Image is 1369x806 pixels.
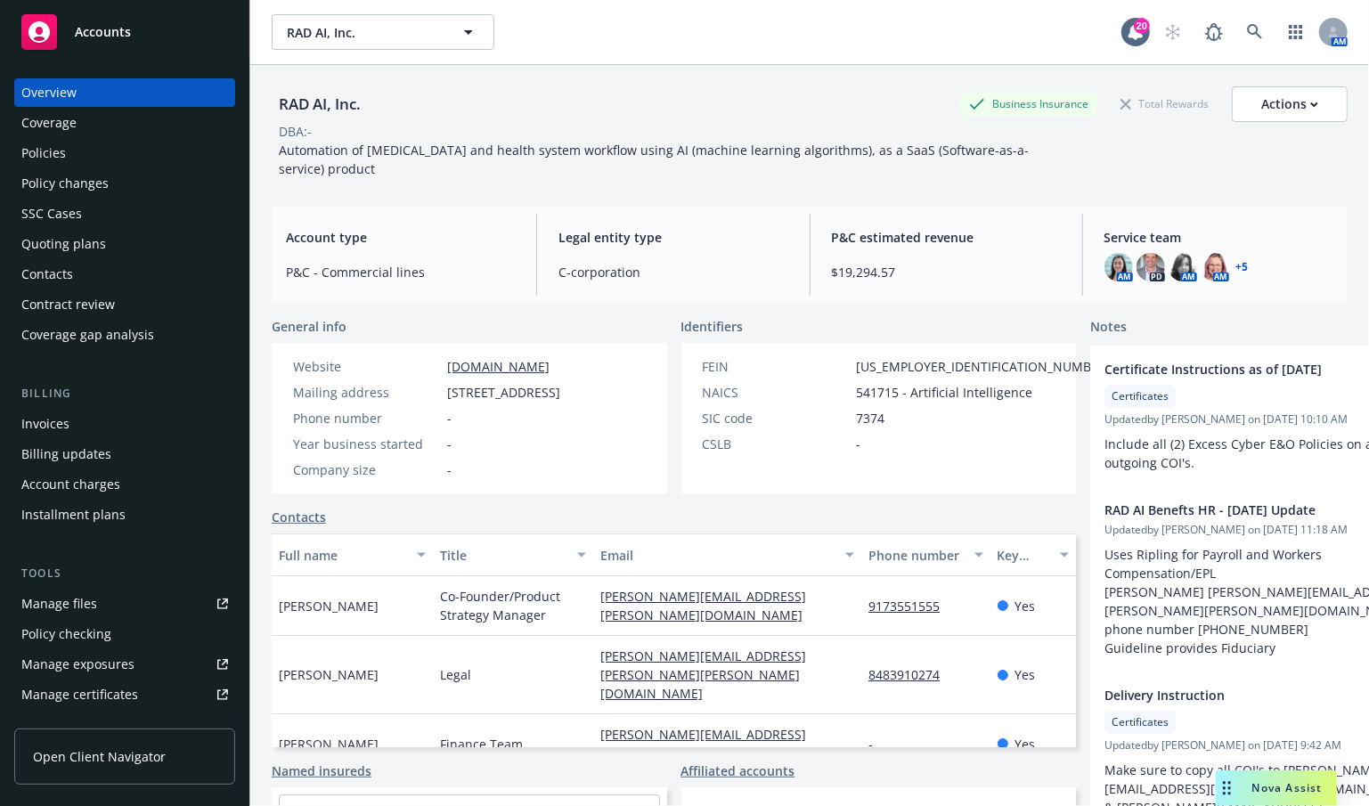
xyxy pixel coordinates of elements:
a: Policy checking [14,620,235,648]
span: Account type [286,228,515,247]
a: Billing updates [14,440,235,468]
div: NAICS [703,383,850,402]
a: Contacts [272,508,326,526]
a: Coverage [14,109,235,137]
button: Key contact [990,533,1076,576]
span: - [857,435,861,453]
span: Yes [1015,735,1036,753]
div: Contacts [21,260,73,289]
div: Manage exposures [21,650,134,679]
button: Title [433,533,594,576]
div: Full name [279,546,406,565]
a: Coverage gap analysis [14,321,235,349]
div: Account charges [21,470,120,499]
a: Manage certificates [14,680,235,709]
div: Policy changes [21,169,109,198]
div: Invoices [21,410,69,438]
span: [STREET_ADDRESS] [447,383,560,402]
div: Overview [21,78,77,107]
a: Contract review [14,290,235,319]
a: Contacts [14,260,235,289]
span: Identifiers [681,317,744,336]
a: [PERSON_NAME][EMAIL_ADDRESS][PERSON_NAME][DOMAIN_NAME] [600,588,817,623]
a: [PERSON_NAME][EMAIL_ADDRESS][PERSON_NAME][PERSON_NAME][DOMAIN_NAME] [600,647,806,702]
a: Search [1237,14,1273,50]
span: Notes [1090,317,1127,338]
span: P&C estimated revenue [832,228,1061,247]
span: Service team [1104,228,1333,247]
button: Actions [1232,86,1348,122]
span: [PERSON_NAME] [279,665,379,684]
div: Policies [21,139,66,167]
div: Actions [1261,87,1318,121]
a: [DOMAIN_NAME] [447,358,550,375]
a: Manage exposures [14,650,235,679]
span: P&C - Commercial lines [286,263,515,281]
button: Phone number [861,533,990,576]
a: Installment plans [14,501,235,529]
div: Year business started [293,435,440,453]
div: Tools [14,565,235,582]
div: Email [600,546,835,565]
span: Yes [1015,597,1036,615]
span: Finance Team [440,735,523,753]
span: Open Client Navigator [33,747,166,766]
a: - [868,736,887,753]
a: 8483910274 [868,666,954,683]
img: photo [1137,253,1165,281]
span: Co-Founder/Product Strategy Manager [440,587,587,624]
div: Total Rewards [1112,93,1218,115]
div: DBA: - [279,122,312,141]
span: - [447,460,452,479]
span: Certificate Instructions as of [DATE] [1104,360,1368,379]
span: General info [272,317,346,336]
a: Manage files [14,590,235,618]
a: Account charges [14,470,235,499]
div: CSLB [703,435,850,453]
a: [PERSON_NAME][EMAIL_ADDRESS][PERSON_NAME][DOMAIN_NAME] [600,726,817,761]
span: RAD AI Benefts HR - [DATE] Update [1104,501,1368,519]
div: Website [293,357,440,376]
span: Accounts [75,25,131,39]
div: Key contact [998,546,1049,565]
a: Switch app [1278,14,1314,50]
div: Business Insurance [960,93,1097,115]
button: Full name [272,533,433,576]
span: - [447,409,452,427]
a: Accounts [14,7,235,57]
div: Mailing address [293,383,440,402]
a: +5 [1236,262,1249,273]
div: Coverage gap analysis [21,321,154,349]
div: Manage files [21,590,97,618]
a: Start snowing [1155,14,1191,50]
div: SSC Cases [21,199,82,228]
img: photo [1169,253,1197,281]
span: - [447,435,452,453]
span: Certificates [1112,388,1169,404]
a: Manage claims [14,711,235,739]
span: Delivery Instruction [1104,686,1368,704]
div: SIC code [703,409,850,427]
div: Phone number [868,546,963,565]
span: [PERSON_NAME] [279,735,379,753]
div: 20 [1134,18,1150,34]
div: Title [440,546,567,565]
span: $19,294.57 [832,263,1061,281]
span: C-corporation [558,263,787,281]
span: Legal entity type [558,228,787,247]
a: 9173551555 [868,598,954,615]
a: Report a Bug [1196,14,1232,50]
button: Email [593,533,861,576]
div: RAD AI, Inc. [272,93,368,116]
div: Manage claims [21,711,111,739]
span: Yes [1015,665,1036,684]
div: Billing [14,385,235,403]
a: Policy changes [14,169,235,198]
div: FEIN [703,357,850,376]
span: [PERSON_NAME] [279,597,379,615]
span: Automation of [MEDICAL_DATA] and health system workflow using AI (machine learning algorithms), a... [279,142,1029,177]
div: Quoting plans [21,230,106,258]
div: Company size [293,460,440,479]
span: RAD AI, Inc. [287,23,441,42]
span: Nova Assist [1252,780,1323,795]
